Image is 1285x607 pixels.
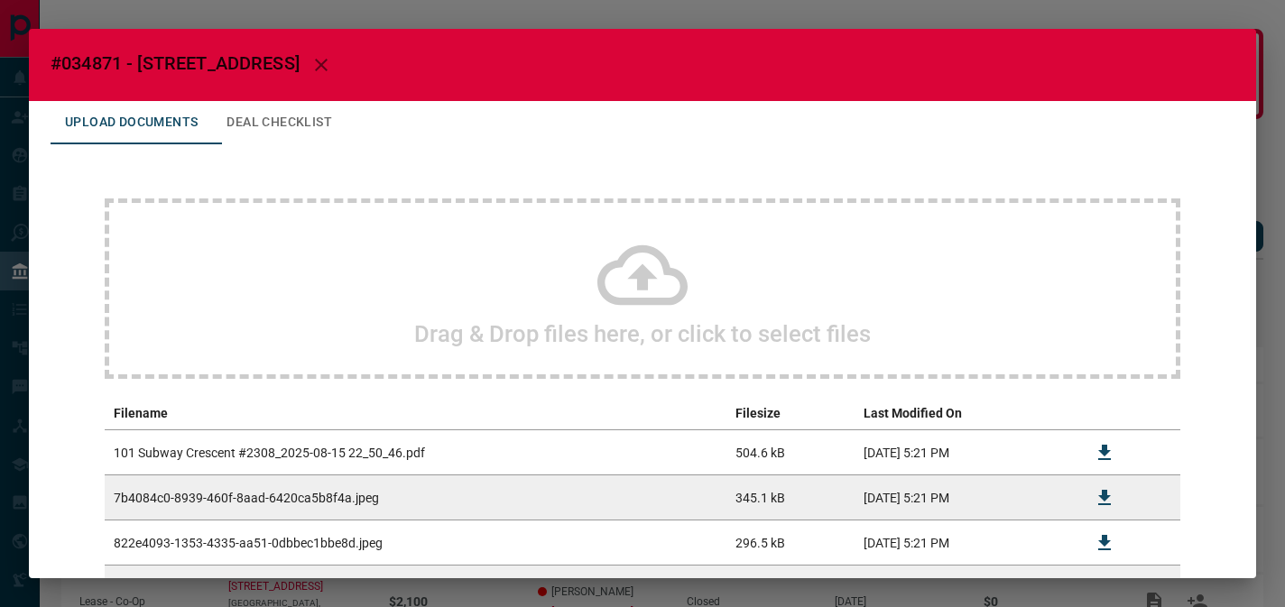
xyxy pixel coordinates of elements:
[726,430,855,475] td: 504.6 kB
[105,198,1180,379] div: Drag & Drop files here, or click to select files
[1074,397,1135,430] th: download action column
[726,520,855,566] td: 296.5 kB
[105,397,726,430] th: Filename
[855,397,1075,430] th: Last Modified On
[51,101,212,144] button: Upload Documents
[414,320,871,347] h2: Drag & Drop files here, or click to select files
[1083,476,1126,520] button: Download
[105,430,726,475] td: 101 Subway Crescent #2308_2025-08-15 22_50_46.pdf
[855,520,1075,566] td: [DATE] 5:21 PM
[1083,521,1126,565] button: Download
[105,475,726,520] td: 7b4084c0-8939-460f-8aad-6420ca5b8f4a.jpeg
[1083,431,1126,474] button: Download
[105,520,726,566] td: 822e4093-1353-4335-aa51-0dbbec1bbe8d.jpeg
[212,101,347,144] button: Deal Checklist
[855,430,1075,475] td: [DATE] 5:21 PM
[726,475,855,520] td: 345.1 kB
[726,397,855,430] th: Filesize
[855,475,1075,520] td: [DATE] 5:21 PM
[51,52,300,74] span: #034871 - [STREET_ADDRESS]
[1135,397,1180,430] th: delete file action column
